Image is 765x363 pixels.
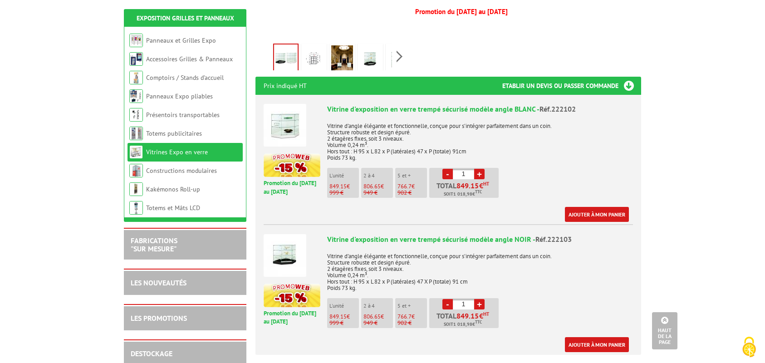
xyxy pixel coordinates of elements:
[264,234,306,277] img: Vitrine d'exposition en verre trempé sécurisé modèle angle NOIR
[329,314,359,320] p: €
[397,183,427,190] p: €
[363,314,393,320] p: €
[444,191,482,198] span: Soit €
[146,55,233,63] a: Accessoires Grilles & Panneaux
[131,314,187,323] a: LES PROMOTIONS
[146,185,200,193] a: Kakémonos Roll-up
[146,204,200,212] a: Totems et Mâts LCD
[565,337,629,352] a: Ajouter à mon panier
[274,44,298,73] img: vitrine_exposition_toit_verre_trempe_securise_modele_angle_222102_222103.jpg
[146,36,216,44] a: Panneaux et Grilles Expo
[363,183,393,190] p: €
[327,104,633,114] div: Vitrine d'exposition en verre trempé sécurisé modèle angle BLANC -
[387,45,409,74] img: vitrine_exposition_angle_blanc_musee_galerie_objet_art_222102.jpg
[329,313,347,320] span: 849.15
[264,284,320,307] img: promotion
[146,148,208,156] a: Vitrines Expo en verre
[129,34,143,47] img: Panneaux et Grilles Expo
[264,179,320,196] p: Promotion du [DATE] au [DATE]
[137,14,234,22] a: Exposition Grilles et Panneaux
[442,299,453,309] a: -
[264,77,307,95] p: Prix indiqué HT
[329,182,347,190] span: 849.15
[131,278,186,287] a: LES NOUVEAUTÉS
[397,303,427,309] p: 5 et +
[479,182,483,189] span: €
[146,74,224,82] a: Comptoirs / Stands d'accueil
[397,314,427,320] p: €
[264,153,320,177] img: promotion
[397,172,427,179] p: 5 et +
[453,321,472,328] span: 1 018,98
[303,45,325,74] img: vitrine-exposition-en-verre-trempe-securise-modele-angle-222102.jpg
[329,183,359,190] p: €
[129,71,143,84] img: Comptoirs / Stands d'accueil
[652,312,677,349] a: Haut de la page
[131,349,172,358] a: DESTOCKAGE
[129,164,143,177] img: Constructions modulaires
[363,303,393,309] p: 2 à 4
[397,313,412,320] span: 766.7
[131,236,177,253] a: FABRICATIONS"Sur Mesure"
[397,190,427,196] p: 902 €
[474,169,485,179] a: +
[479,312,483,319] span: €
[129,145,143,159] img: Vitrines Expo en verre
[129,127,143,140] img: Totems publicitaires
[363,190,393,196] p: 949 €
[129,108,143,122] img: Présentoirs transportables
[456,312,479,319] span: 849.15
[264,309,320,326] p: Promotion du [DATE] au [DATE]
[363,320,393,326] p: 949 €
[146,167,217,175] a: Constructions modulaires
[329,303,359,309] p: L'unité
[331,45,353,74] img: vitrine_exposition_toit_verre_trempe_securise_modele_angle_mise_en_scene_musee_galere_art_collect...
[565,207,629,222] a: Ajouter à mon panier
[363,313,381,320] span: 806.65
[146,92,213,100] a: Panneaux Expo pliables
[456,182,479,189] span: 849.15
[129,201,143,215] img: Totems et Mâts LCD
[359,45,381,74] img: vitrine_exposition_angle_noir_musee_galerie_objet_art_222103.jpg
[329,320,359,326] p: 999 €
[539,104,576,113] span: Réf.222102
[475,189,482,194] sup: TTC
[502,77,641,95] h3: Etablir un devis ou passer commande
[415,9,641,15] p: Promotion du [DATE] au [DATE]
[363,182,381,190] span: 806.65
[129,89,143,103] img: Panneaux Expo pliables
[453,191,472,198] span: 1 018,98
[327,247,633,291] p: Vitrine d’angle élégante et fonctionnelle, conçue pour s'intégrer parfaitement dans un coin. Stru...
[327,234,633,245] div: Vitrine d'exposition en verre trempé sécurisé modèle angle NOIR -
[738,336,760,358] img: Cookies (fenêtre modale)
[397,182,412,190] span: 766.7
[483,181,489,187] sup: HT
[129,52,143,66] img: Accessoires Grilles & Panneaux
[329,190,359,196] p: 999 €
[733,332,765,363] button: Cookies (fenêtre modale)
[363,172,393,179] p: 2 à 4
[395,49,404,64] span: Next
[129,182,143,196] img: Kakémonos Roll-up
[432,312,499,328] p: Total
[329,172,359,179] p: L'unité
[483,311,489,317] sup: HT
[442,169,453,179] a: -
[146,129,202,137] a: Totems publicitaires
[475,319,482,324] sup: TTC
[444,321,482,328] span: Soit €
[474,299,485,309] a: +
[397,320,427,326] p: 902 €
[535,235,572,244] span: Réf.222103
[146,111,220,119] a: Présentoirs transportables
[264,104,306,147] img: Vitrine d'exposition en verre trempé sécurisé modèle angle BLANC
[432,182,499,198] p: Total
[327,117,633,161] p: Vitrine d’angle élégante et fonctionnelle, conçue pour s'intégrer parfaitement dans un coin. Stru...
